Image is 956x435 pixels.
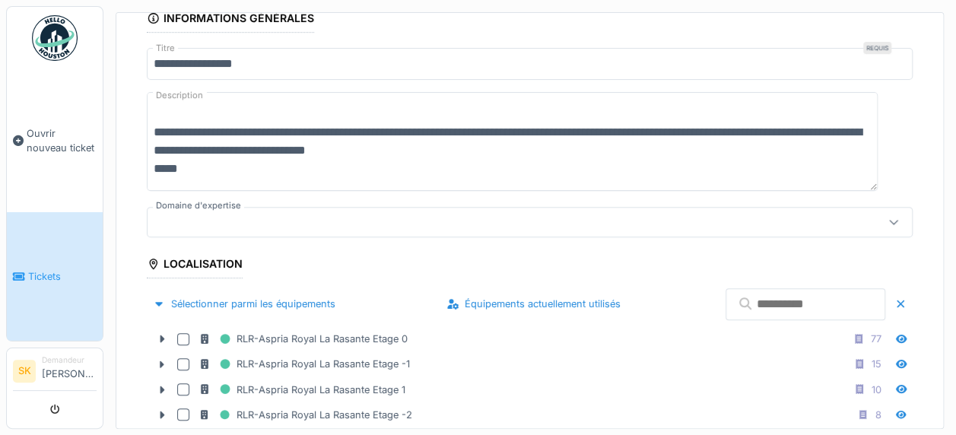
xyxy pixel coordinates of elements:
[871,332,881,346] div: 77
[7,212,103,341] a: Tickets
[147,294,341,314] div: Sélectionner parmi les équipements
[27,126,97,155] span: Ouvrir nouveau ticket
[42,354,97,387] li: [PERSON_NAME]
[13,354,97,391] a: SK Demandeur[PERSON_NAME]
[872,383,881,397] div: 10
[153,86,206,105] label: Description
[32,15,78,61] img: Badge_color-CXgf-gQk.svg
[153,199,244,212] label: Domaine d'expertise
[7,69,103,212] a: Ouvrir nouveau ticket
[875,408,881,422] div: 8
[199,405,412,424] div: RLR-Aspria Royal La Rasante Etage -2
[199,380,405,399] div: RLR-Aspria Royal La Rasante Etage 1
[13,360,36,383] li: SK
[153,42,178,55] label: Titre
[863,42,891,54] div: Requis
[199,329,408,348] div: RLR-Aspria Royal La Rasante Etage 0
[147,252,243,278] div: Localisation
[199,354,410,373] div: RLR-Aspria Royal La Rasante Etage -1
[28,269,97,284] span: Tickets
[42,354,97,366] div: Demandeur
[440,294,627,314] div: Équipements actuellement utilisés
[147,7,314,33] div: Informations générales
[872,357,881,371] div: 15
